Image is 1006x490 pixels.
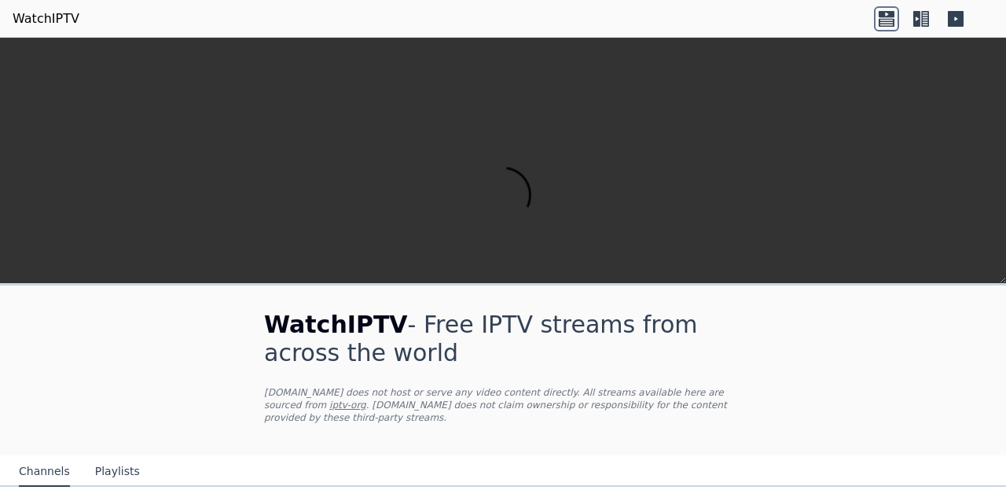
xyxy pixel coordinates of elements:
[329,400,366,411] a: iptv-org
[95,457,140,487] button: Playlists
[264,311,742,367] h1: - Free IPTV streams from across the world
[13,9,79,28] a: WatchIPTV
[264,386,742,424] p: [DOMAIN_NAME] does not host or serve any video content directly. All streams available here are s...
[19,457,70,487] button: Channels
[264,311,408,338] span: WatchIPTV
